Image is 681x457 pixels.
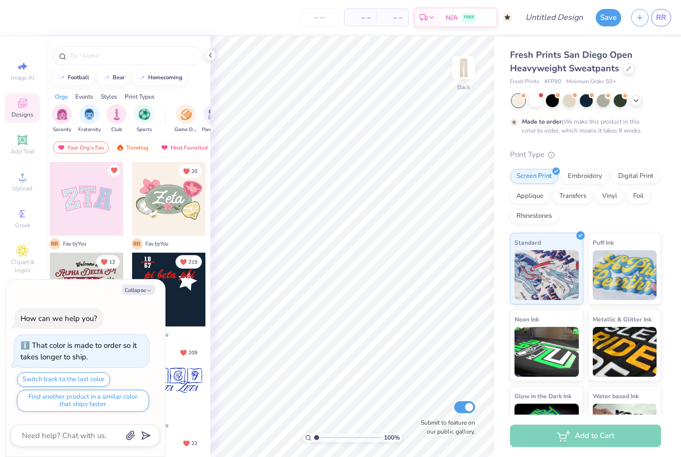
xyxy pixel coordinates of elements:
button: filter button [202,104,225,134]
img: Sorority Image [56,109,68,120]
span: 12 [109,260,115,265]
input: Try "Alpha" [69,51,196,61]
span: Metallic & Glitter Ink [593,314,652,324]
span: Neon Ink [514,314,539,324]
span: 209 [188,350,197,355]
button: Unlike [108,164,120,176]
div: homecoming [148,75,182,80]
span: Fresh Prints [510,78,539,86]
img: Neon Ink [514,327,579,377]
span: Parent's Weekend [202,126,225,134]
div: Vinyl [596,189,624,204]
button: filter button [174,104,197,134]
div: Orgs [55,92,68,101]
button: filter button [78,104,101,134]
span: 219 [188,260,197,265]
button: Unlike [175,255,202,269]
span: Water based Ink [593,391,639,401]
div: Print Type [510,149,661,160]
img: most_fav.gif [161,144,169,151]
div: Rhinestones [510,209,558,224]
span: Minimum Order: 50 + [566,78,616,86]
img: Back [454,58,474,78]
div: Back [457,83,470,92]
img: Standard [514,250,579,300]
input: Untitled Design [517,7,591,27]
button: Save [596,9,621,26]
img: Fraternity Image [84,109,95,120]
span: Club [111,126,122,134]
button: Switch back to the last color [17,372,110,387]
button: Unlike [175,346,202,359]
div: That color is made to order so it takes longer to ship. [20,340,137,362]
span: Game Day [174,126,197,134]
button: bear [97,70,129,85]
label: Submit to feature on our public gallery. [415,418,475,436]
div: filter for Sports [134,104,154,134]
img: Glow in the Dark Ink [514,404,579,454]
span: R R [49,238,60,249]
button: football [52,70,94,85]
button: Unlike [96,255,120,269]
span: Greek [15,221,30,229]
a: RR [651,9,671,26]
button: homecoming [133,70,187,85]
span: – – [350,12,370,23]
span: Upload [12,184,32,192]
button: filter button [107,104,127,134]
strong: Made to order: [522,118,563,126]
span: Fresh Prints San Diego Open Heavyweight Sweatpants [510,49,633,74]
img: Puff Ink [593,250,657,300]
div: filter for Game Day [174,104,197,134]
img: trend_line.gif [58,75,66,81]
span: 100 % [384,433,400,442]
span: RR [656,12,666,23]
div: Your Org's Fav [53,142,109,153]
button: Find another product in a similar color that ships faster [17,390,149,412]
input: – – [300,8,339,26]
span: Add Text [10,148,34,155]
img: trend_line.gif [103,75,111,81]
div: filter for Sorority [52,104,72,134]
span: Puff Ink [593,237,614,248]
div: Transfers [553,189,593,204]
div: Foil [627,189,650,204]
div: How can we help you? [20,313,97,323]
div: Most Favorited [156,142,212,153]
span: Clipart & logos [5,258,40,274]
div: Digital Print [612,169,660,184]
div: filter for Fraternity [78,104,101,134]
div: Applique [510,189,550,204]
span: Fraternity [78,126,101,134]
span: N/A [446,12,458,23]
span: Fav by You [63,240,86,248]
div: filter for Parent's Weekend [202,104,225,134]
span: Fav by You [146,240,169,248]
span: Standard [514,237,541,248]
span: – – [382,12,402,23]
img: Parent's Weekend Image [208,109,219,120]
button: Collapse [122,285,155,295]
img: Water based Ink [593,404,657,454]
span: R R [132,238,143,249]
span: # FP90 [544,78,561,86]
div: Events [75,92,93,101]
div: Embroidery [561,169,609,184]
span: Designs [11,111,33,119]
button: filter button [134,104,154,134]
div: Trending [112,142,153,153]
img: Sports Image [139,109,150,120]
button: Unlike [178,164,202,178]
button: Unlike [178,437,202,450]
span: Sports [137,126,152,134]
div: We make this product in this color to order, which means it takes 8 weeks. [522,117,645,135]
span: 22 [191,441,197,446]
img: trend_line.gif [138,75,146,81]
span: 20 [191,169,197,174]
img: trending.gif [116,144,124,151]
span: Sorority [53,126,71,134]
div: Screen Print [510,169,558,184]
span: Glow in the Dark Ink [514,391,571,401]
div: Print Types [125,92,155,101]
div: Styles [101,92,117,101]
